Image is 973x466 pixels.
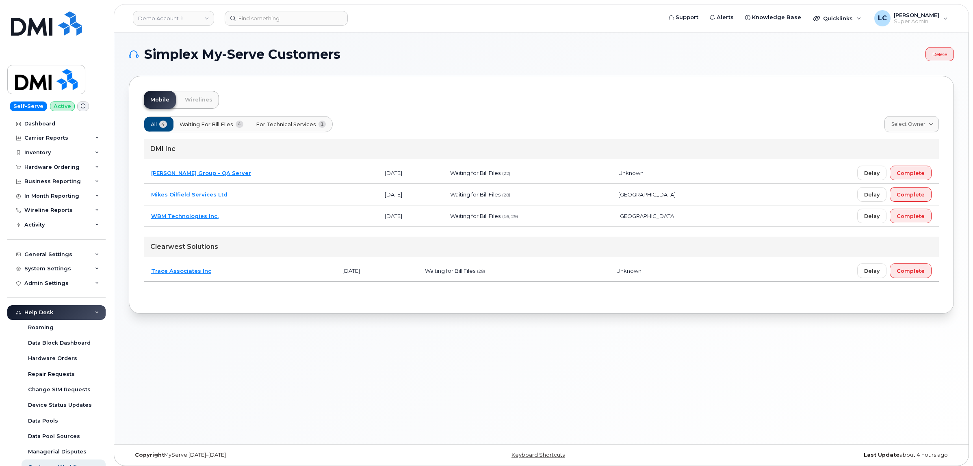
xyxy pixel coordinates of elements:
[864,212,880,220] span: Delay
[857,209,886,223] button: Delay
[864,452,899,458] strong: Last Update
[511,452,565,458] a: Keyboard Shortcuts
[618,213,676,219] span: [GEOGRAPHIC_DATA]
[151,213,219,219] a: WBM Technologies Inc.
[857,263,886,278] button: Delay
[178,91,219,109] a: Wirelines
[925,47,954,61] a: Delete
[256,121,316,128] span: For Technical Services
[890,209,932,223] button: Complete
[425,268,475,274] span: Waiting for Bill Files
[129,452,404,458] div: MyServe [DATE]–[DATE]
[377,162,443,184] td: [DATE]
[857,187,886,202] button: Delay
[450,191,501,198] span: Waiting for Bill Files
[335,260,417,282] td: [DATE]
[897,267,925,275] span: Complete
[891,121,925,128] span: Select Owner
[618,191,676,198] span: [GEOGRAPHIC_DATA]
[319,121,326,128] span: 1
[502,171,510,176] span: (22)
[502,192,510,198] span: (28)
[151,268,211,274] a: Trace Associates Inc
[864,267,880,275] span: Delay
[890,263,932,278] button: Complete
[864,169,880,177] span: Delay
[377,184,443,205] td: [DATE]
[890,166,932,180] button: Complete
[135,452,164,458] strong: Copyright
[857,166,886,180] button: Delay
[180,121,233,128] span: Waiting for Bill Files
[236,121,243,128] span: 4
[450,213,501,219] span: Waiting for Bill Files
[897,169,925,177] span: Complete
[897,191,925,198] span: Complete
[679,452,954,458] div: about 4 hours ago
[477,269,485,274] span: (28)
[144,139,939,159] div: DMI Inc
[151,191,228,198] a: Mikes Oilfield Services Ltd
[151,170,251,176] a: [PERSON_NAME] Group - QA Server
[144,48,340,60] span: Simplex My-Serve Customers
[884,116,939,132] a: Select Owner
[502,214,518,219] span: (16, 29)
[144,237,939,257] div: Clearwest Solutions
[616,268,641,274] span: Unknown
[377,205,443,227] td: [DATE]
[450,170,501,176] span: Waiting for Bill Files
[618,170,644,176] span: Unknown
[890,187,932,202] button: Complete
[864,191,880,198] span: Delay
[144,91,176,109] a: Mobile
[897,212,925,220] span: Complete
